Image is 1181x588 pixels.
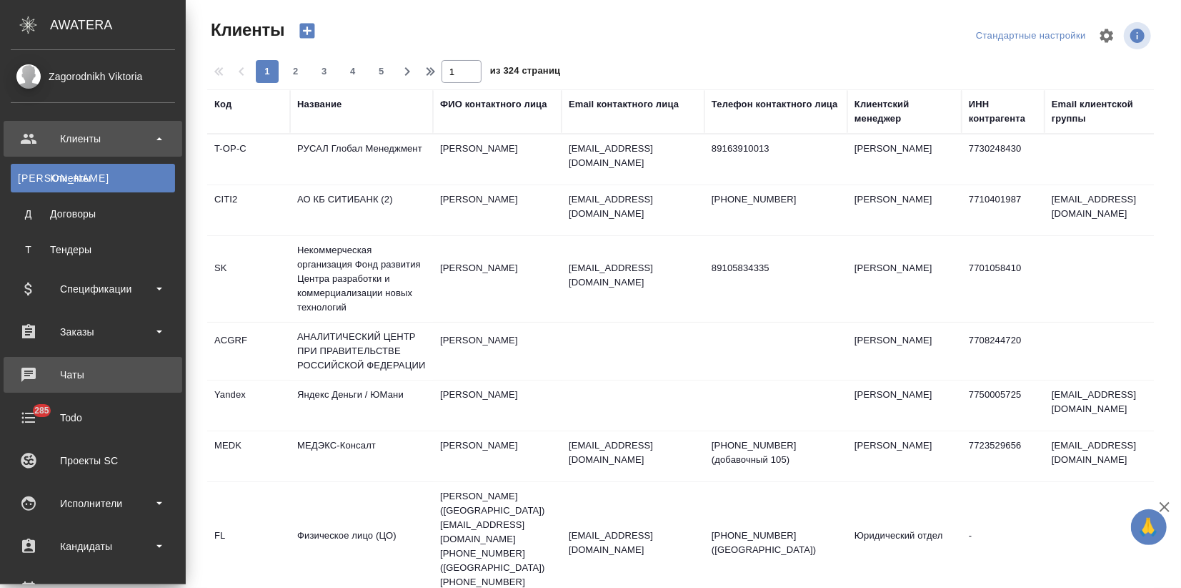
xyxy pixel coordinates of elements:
div: Телефон контактного лица [712,97,838,112]
button: 4 [342,60,364,83]
td: АНАЛИТИЧЕСКИЙ ЦЕНТР ПРИ ПРАВИТЕЛЬСТВЕ РОССИЙСКОЙ ФЕДЕРАЦИИ [290,323,433,380]
td: 7701058410 [962,254,1045,304]
div: Todo [11,407,175,428]
td: FL [207,521,290,572]
span: 5 [370,64,393,79]
div: ФИО контактного лица [440,97,547,112]
div: Заказы [11,321,175,343]
span: из 324 страниц [490,62,560,83]
p: [EMAIL_ADDRESS][DOMAIN_NAME] [569,192,697,221]
td: МЕДЭКС-Консалт [290,431,433,481]
span: 285 [26,403,58,418]
td: РУСАЛ Глобал Менеджмент [290,134,433,185]
a: 285Todo [4,400,182,436]
div: Код [214,97,231,112]
button: Создать [290,19,324,43]
span: Посмотреть информацию [1124,22,1154,49]
td: [PERSON_NAME] [433,254,562,304]
td: 7708244720 [962,326,1045,376]
td: SK [207,254,290,304]
td: [EMAIL_ADDRESS][DOMAIN_NAME] [1045,185,1173,235]
div: Чаты [11,364,175,386]
td: MEDK [207,431,290,481]
a: Чаты [4,357,182,393]
div: Проекты SC [11,450,175,471]
td: [PERSON_NAME] [847,185,962,235]
a: ТТендеры [11,235,175,264]
td: [EMAIL_ADDRESS][DOMAIN_NAME] [1045,431,1173,481]
p: 89163910013 [712,142,840,156]
span: 🙏 [1137,512,1161,542]
td: [PERSON_NAME] [433,185,562,235]
button: 2 [284,60,307,83]
button: 5 [370,60,393,83]
span: Настроить таблицу [1090,19,1124,53]
div: Клиенты [18,171,168,185]
p: 89105834335 [712,261,840,275]
div: Договоры [18,207,168,221]
td: T-OP-C [207,134,290,185]
td: [PERSON_NAME] [847,254,962,304]
td: - [962,521,1045,572]
span: Клиенты [207,19,284,41]
div: Zagorodnikh Viktoria [11,69,175,84]
div: Название [297,97,342,112]
td: 7710401987 [962,185,1045,235]
td: 7723529656 [962,431,1045,481]
span: 2 [284,64,307,79]
td: АО КБ СИТИБАНК (2) [290,185,433,235]
div: split button [972,25,1090,47]
p: [EMAIL_ADDRESS][DOMAIN_NAME] [569,261,697,290]
span: 3 [313,64,336,79]
td: 7750005725 [962,381,1045,431]
td: Физическое лицо (ЦО) [290,521,433,572]
div: Кандидаты [11,536,175,557]
td: [PERSON_NAME] [433,326,562,376]
p: [PHONE_NUMBER] ([GEOGRAPHIC_DATA]) [712,529,840,557]
td: [PERSON_NAME] [433,381,562,431]
div: ИНН контрагента [969,97,1037,126]
td: Некоммерческая организация Фонд развития Центра разработки и коммерциализации новых технологий [290,236,433,322]
td: Юридический отдел [847,521,962,572]
div: Email клиентской группы [1052,97,1166,126]
td: [PERSON_NAME] [847,431,962,481]
td: Yandex [207,381,290,431]
div: AWATERA [50,11,186,39]
td: [PERSON_NAME] [433,134,562,185]
a: ДДоговоры [11,200,175,228]
div: Тендеры [18,242,168,257]
td: CITI2 [207,185,290,235]
p: [EMAIL_ADDRESS][DOMAIN_NAME] [569,529,697,557]
button: 3 [313,60,336,83]
div: Клиентский менеджер [854,97,955,126]
span: 4 [342,64,364,79]
td: [EMAIL_ADDRESS][DOMAIN_NAME] [1045,381,1173,431]
td: [PERSON_NAME] [433,431,562,481]
a: Проекты SC [4,443,182,479]
div: Клиенты [11,128,175,150]
button: 🙏 [1131,509,1167,545]
td: Яндекс Деньги / ЮМани [290,381,433,431]
td: [PERSON_NAME] [847,326,962,376]
p: [PHONE_NUMBER] (добавочный 105) [712,438,840,467]
div: Email контактного лица [569,97,679,112]
p: [EMAIL_ADDRESS][DOMAIN_NAME] [569,142,697,170]
p: [PHONE_NUMBER] [712,192,840,207]
div: Спецификации [11,278,175,300]
td: [PERSON_NAME] [847,134,962,185]
td: [PERSON_NAME] [847,381,962,431]
td: ACGRF [207,326,290,376]
td: 7730248430 [962,134,1045,185]
div: Исполнители [11,493,175,514]
p: [EMAIL_ADDRESS][DOMAIN_NAME] [569,438,697,467]
a: [PERSON_NAME]Клиенты [11,164,175,192]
